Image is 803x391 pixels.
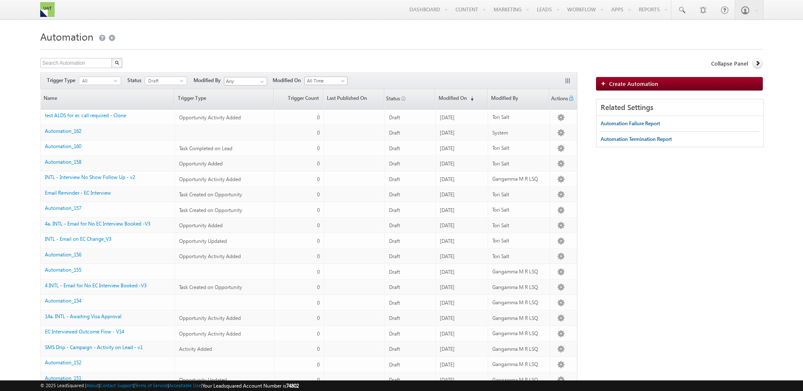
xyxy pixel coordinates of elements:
[45,112,126,118] a: test ALDS for ec call required - Clone
[47,77,79,84] span: Trigger Type
[45,282,146,289] a: 4 INTL - Email for No EC Interview Booked -V3
[45,359,81,366] a: Automation_152
[492,237,546,245] div: Tori Salt
[389,222,400,229] span: Draft
[45,174,135,180] a: INTL - Interview No Show Follow Up - v2
[40,30,94,43] span: Automation
[175,89,273,109] a: Trigger Type
[45,159,81,165] a: Automation_158
[145,77,180,85] span: Draft
[389,269,400,275] span: Draft
[180,79,187,83] span: select
[440,253,455,259] span: [DATE]
[440,269,455,275] span: [DATE]
[601,132,672,147] a: Automation Termination Report
[467,95,474,102] span: (sorted descending)
[256,77,266,86] a: Show All Items
[40,2,55,17] img: Custom Logo
[492,129,546,137] div: System
[488,89,549,109] a: Modified By
[440,346,455,352] span: [DATE]
[45,344,143,350] a: SMS Drip - Campaign - Activity on Lead - v1
[179,114,241,121] span: Opportunity Activity Added
[45,190,111,196] a: Email Reminder - EC Interview
[440,176,455,182] span: [DATE]
[179,377,227,383] span: Opportunity Updated
[45,328,124,335] a: EC Interviewed Outcome Flow - V14
[45,375,81,381] a: Automation_151
[86,383,99,388] a: About
[389,114,400,121] span: Draft
[100,383,133,388] a: Contact Support
[317,160,320,167] span: 0
[179,330,241,337] span: Opportunity Activity Added
[440,207,455,213] span: [DATE]
[317,129,320,136] span: 0
[601,81,609,86] img: add_icon.png
[317,346,320,352] span: 0
[389,129,400,136] span: Draft
[389,346,400,352] span: Draft
[389,361,400,368] span: Draft
[440,191,455,198] span: [DATE]
[440,129,455,136] span: [DATE]
[492,361,546,368] div: Gangamma M R LSQ
[389,284,400,290] span: Draft
[305,77,345,85] span: All Time
[389,176,400,182] span: Draft
[79,77,114,85] span: All
[492,144,546,152] div: Tori Salt
[389,300,400,306] span: Draft
[317,377,320,383] span: 0
[440,315,455,321] span: [DATE]
[317,176,320,182] span: 0
[389,238,400,244] span: Draft
[440,284,455,290] span: [DATE]
[440,300,455,306] span: [DATE]
[492,253,546,260] div: Tori Salt
[179,176,241,182] span: Opportunity Activity Added
[389,145,400,151] span: Draft
[317,361,320,368] span: 0
[317,145,320,151] span: 0
[436,89,487,109] a: Modified On(sorted descending)
[492,113,546,121] div: Tori Salt
[304,77,348,85] a: All Time
[440,160,455,167] span: [DATE]
[492,175,546,183] div: Gangamma M R LSQ
[492,191,546,198] div: Tori Salt
[317,269,320,275] span: 0
[202,383,299,389] span: Your Leadsquared Account Number is
[273,77,304,84] span: Modified On
[179,160,223,167] span: Opportunity Added
[135,383,168,388] a: Terms of Service
[114,79,121,83] span: select
[45,297,81,304] a: Automation_154
[601,135,672,143] div: Automation Termination Report
[317,207,320,213] span: 0
[179,253,241,259] span: Opportunity Activity Added
[179,207,242,213] span: Task Created on Opportunity
[492,299,546,306] div: Gangamma M R LSQ
[440,361,455,368] span: [DATE]
[45,128,81,134] a: Automation_162
[317,238,320,244] span: 0
[317,315,320,321] span: 0
[389,253,400,259] span: Draft
[45,267,81,273] a: Automation_155
[179,238,227,244] span: Opportunity Updated
[45,313,121,319] a: 14a. INTL - Awaiting Visa Approval
[224,77,267,85] input: Type to Search
[317,114,320,121] span: 0
[169,383,201,388] a: Acceptable Use
[179,222,223,229] span: Opportunity Added
[45,205,81,211] a: Automation_157
[550,90,568,109] span: Actions
[492,206,546,214] div: Tori Salt
[389,330,400,337] span: Draft
[440,238,455,244] span: [DATE]
[492,314,546,322] div: Gangamma M R LSQ
[440,377,455,383] span: [DATE]
[286,383,299,389] span: 74802
[317,253,320,259] span: 0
